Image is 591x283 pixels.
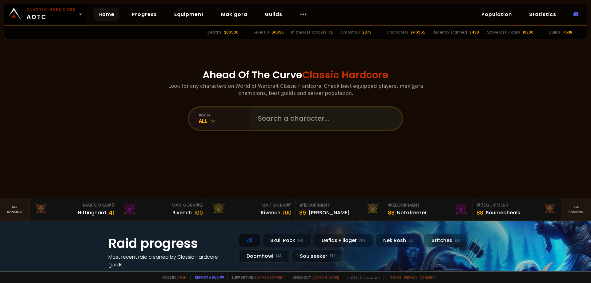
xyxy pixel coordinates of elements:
[195,275,219,280] a: Report a bug
[199,113,251,117] div: realm
[108,234,231,253] h1: Raid progress
[340,30,360,35] div: Almost 60
[397,209,427,216] div: Notafreezer
[343,275,380,280] span: v. d752d5 - production
[330,253,335,259] small: EU
[122,202,203,208] div: Mak'Gora
[271,30,284,35] div: 66996
[286,202,291,208] span: # 1
[207,30,222,35] div: Deaths
[26,7,76,22] span: AOTC
[239,249,290,263] div: Doomhowl
[455,237,460,244] small: EU
[312,275,339,280] a: [DOMAIN_NAME]
[177,275,187,280] a: a fan
[469,30,479,35] div: 3439
[561,198,591,220] a: Seeranking
[289,275,339,280] span: Checkout
[384,198,473,220] a: #2Equipment88Notafreezer
[239,234,260,247] div: All
[224,30,239,35] div: 206506
[390,275,401,280] a: Terms
[260,8,287,21] a: Guilds
[476,208,483,217] div: 88
[159,275,187,280] span: Made by
[292,249,343,263] div: Soulseeker
[254,107,395,130] input: Search a character...
[199,117,251,124] div: All
[4,4,86,25] a: Classic HardcoreAOTC
[523,30,533,35] div: 10800
[476,202,484,208] span: # 3
[108,253,231,269] h4: Most recent raid cleaned by Classic Hardcore guilds
[203,67,388,82] h1: Ahead Of The Curve
[227,275,285,280] span: Support me,
[118,198,207,220] a: Mak'Gora#2Rivench100
[420,275,436,280] a: Consent
[387,30,408,35] div: Characters
[376,234,421,247] div: Nek'Rosh
[211,202,291,208] div: Mak'Gora
[255,275,285,280] a: Buy me a coffee
[216,8,252,21] a: Mak'gora
[169,8,209,21] a: Equipment
[109,208,114,217] div: 41
[94,8,119,21] a: Home
[263,234,312,247] div: Skull Rock
[476,8,517,21] a: Population
[524,8,561,21] a: Statistics
[404,275,417,280] a: Privacy
[26,7,76,12] small: Classic Hardcore
[30,198,118,220] a: Mak'Gora#3Hittinghard41
[194,208,203,217] div: 100
[411,30,425,35] div: 846955
[549,30,561,35] div: Guilds
[388,208,395,217] div: 88
[291,30,327,35] div: In the last 12 hours
[196,202,203,208] span: # 2
[207,198,295,220] a: Mak'Gora#1Rîvench100
[33,202,114,208] div: Mak'Gora
[433,30,467,35] div: Recently scanned
[107,202,114,208] span: # 3
[408,237,414,244] small: EU
[261,209,280,216] div: Rîvench
[388,202,395,208] span: # 2
[308,209,350,216] div: [PERSON_NAME]
[359,237,365,244] small: NA
[486,209,520,216] div: Sourceoheals
[302,68,388,82] span: Classic Hardcore
[476,202,557,208] div: Equipment
[486,30,520,35] div: Active last 7 days
[108,269,148,276] a: See all progress
[388,202,469,208] div: Equipment
[424,234,468,247] div: Stitches
[78,209,106,216] div: Hittinghard
[563,30,572,35] div: 7538
[473,198,561,220] a: #3Equipment88Sourceoheals
[172,209,192,216] div: Rivench
[299,202,380,208] div: Equipment
[276,253,282,259] small: NA
[295,198,384,220] a: #1Equipment89[PERSON_NAME]
[299,208,306,217] div: 89
[283,208,291,217] div: 100
[314,234,373,247] div: Defias Pillager
[254,30,269,35] div: Level 60
[329,30,333,35] div: 19
[299,202,305,208] span: # 1
[362,30,372,35] div: 2073
[127,8,162,21] a: Progress
[298,237,304,244] small: NA
[166,82,425,96] h3: Look for any characters on World of Warcraft Classic Hardcore. Check best equipped players, mak'g...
